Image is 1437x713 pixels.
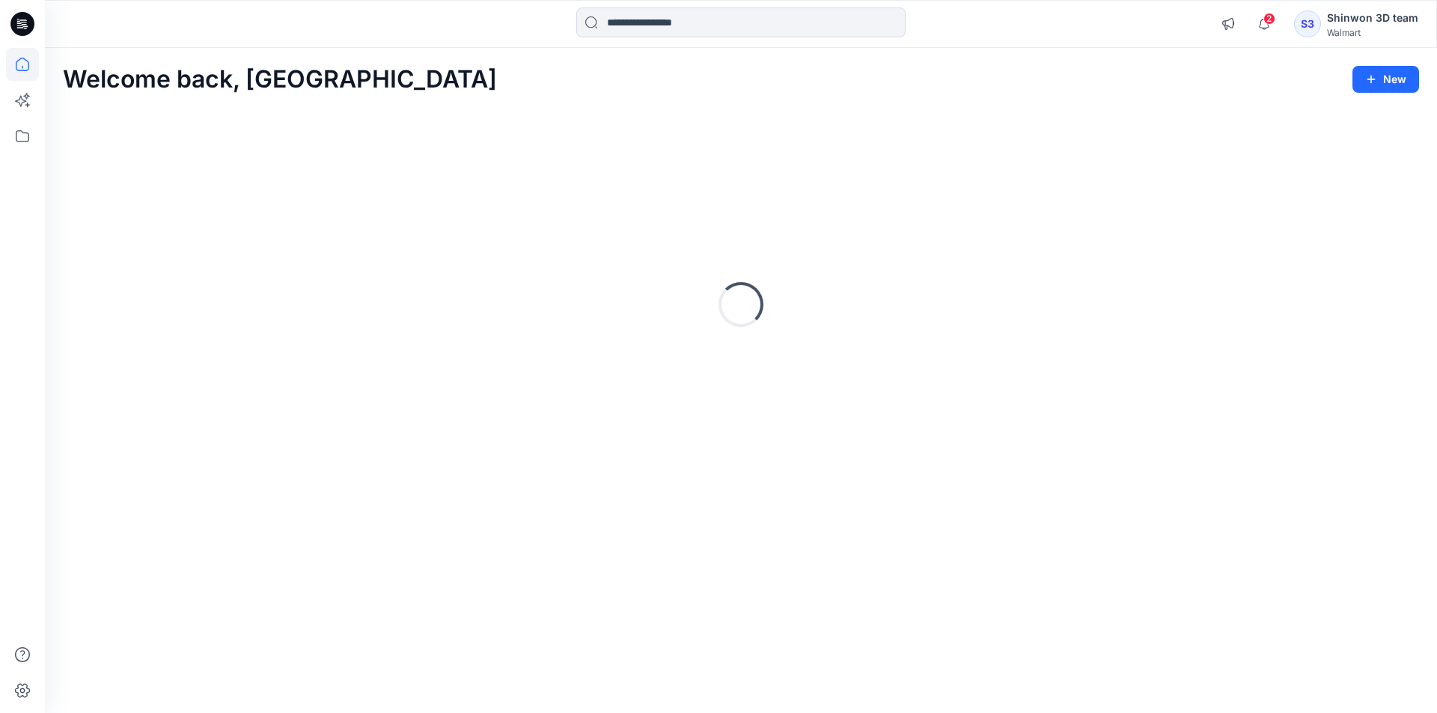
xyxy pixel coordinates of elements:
[1352,66,1419,93] button: New
[1327,27,1418,38] div: Walmart
[1263,13,1275,25] span: 2
[1327,9,1418,27] div: Shinwon 3D team
[1294,10,1321,37] div: S3
[63,66,497,94] h2: Welcome back, [GEOGRAPHIC_DATA]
